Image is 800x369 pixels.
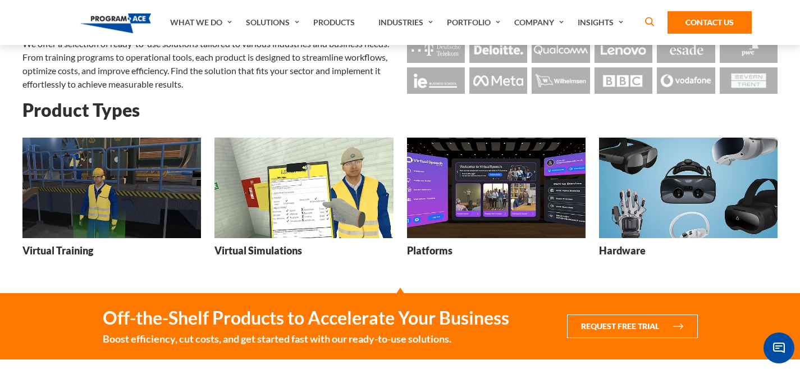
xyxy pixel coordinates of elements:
a: Platforms [407,138,586,266]
img: Logo - Pwc [720,37,778,63]
button: Request Free Trial [567,315,698,338]
img: Logo - Esade [657,37,715,63]
img: Program-Ace [80,13,152,33]
img: Logo - Ie Business School [407,67,465,93]
h3: Platforms [407,244,452,258]
strong: Off-the-Shelf Products to Accelerate Your Business [103,307,509,329]
img: Logo - BBC [595,67,652,93]
span: Chat Widget [764,332,794,363]
img: Logo - Qualcomm [532,37,589,63]
img: Logo - Meta [469,67,527,93]
a: Virtual Simulations [214,138,393,266]
h3: Virtual Simulations [214,244,302,258]
h2: Product Types [22,100,778,120]
a: Hardware [599,138,778,266]
a: Contact Us [668,11,752,34]
img: Logo - Deloitte [469,37,527,63]
small: Boost efficiency, cut costs, and get started fast with our ready-to-use solutions. [103,331,509,346]
img: Logo - Deutsche Telekom [407,37,465,63]
img: Hardware [599,138,778,238]
p: From training programs to operational tools, each product is designed to streamline workflows, op... [22,51,394,91]
img: Platforms [407,138,586,238]
img: Logo - Seven Trent [720,67,778,93]
h3: Hardware [599,244,646,258]
img: Logo - Vodafone [657,67,715,93]
a: Virtual Training [22,138,201,266]
img: Virtual Training [22,138,201,238]
img: Virtual Simulations [214,138,393,238]
h3: Virtual Training [22,244,93,258]
img: Logo - Wilhemsen [532,67,589,93]
img: Logo - Lenovo [595,37,652,63]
